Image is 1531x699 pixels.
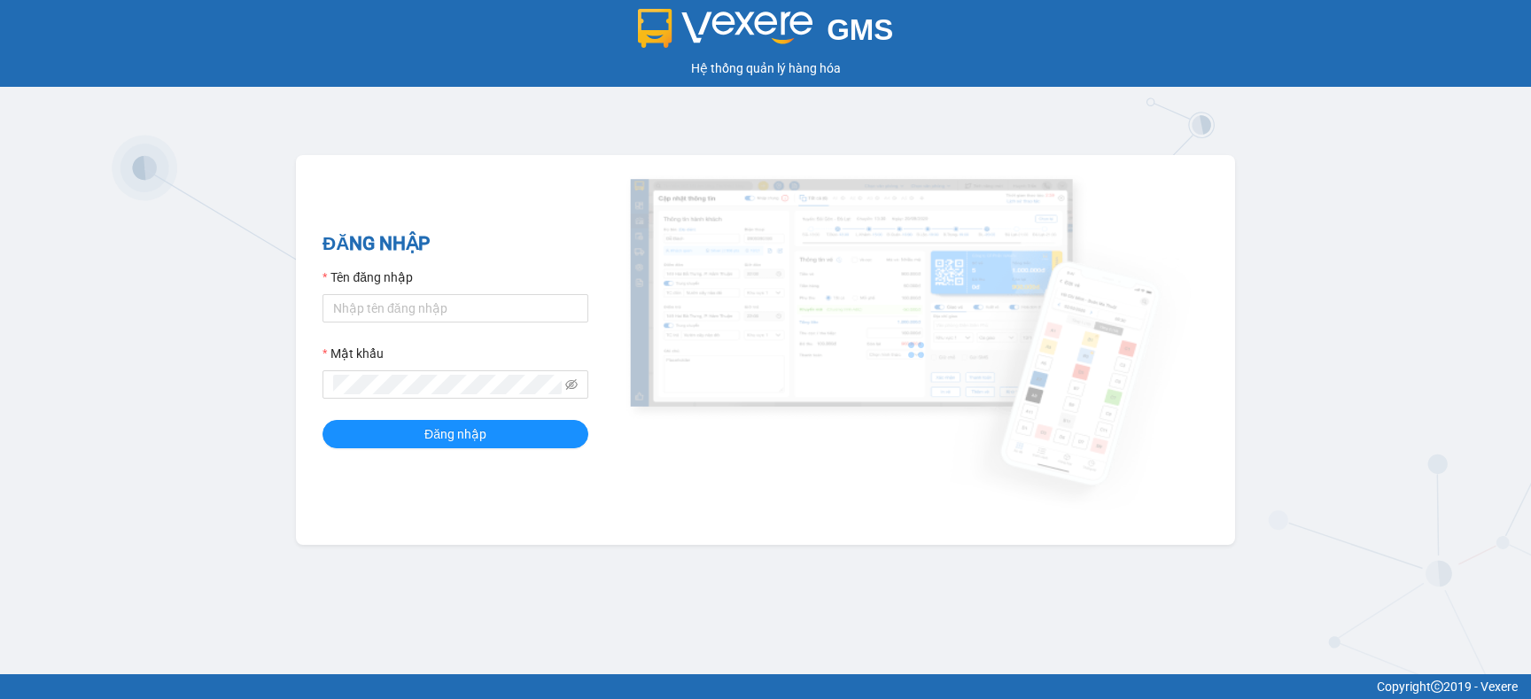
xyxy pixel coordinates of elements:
span: GMS [827,13,893,46]
img: logo 2 [638,9,813,48]
button: Đăng nhập [323,420,588,448]
div: Copyright 2019 - Vexere [13,677,1518,696]
div: Hệ thống quản lý hàng hóa [4,58,1527,78]
a: GMS [638,27,894,41]
span: Đăng nhập [424,424,486,444]
span: copyright [1431,680,1443,693]
input: Mật khẩu [333,375,562,394]
h2: ĐĂNG NHẬP [323,229,588,259]
span: eye-invisible [565,378,578,391]
label: Mật khẩu [323,344,384,363]
input: Tên đăng nhập [323,294,588,322]
label: Tên đăng nhập [323,268,413,287]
